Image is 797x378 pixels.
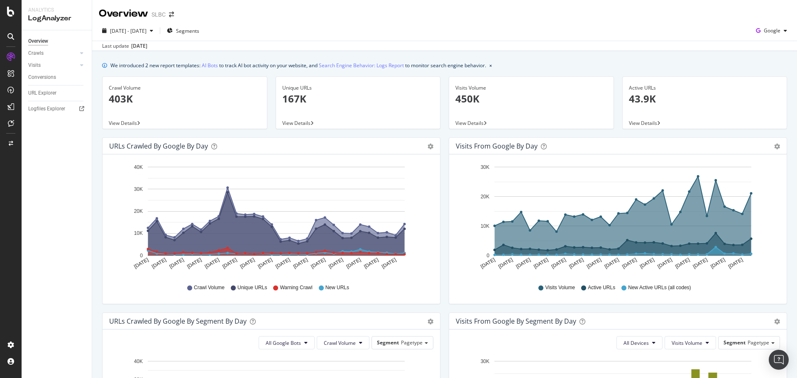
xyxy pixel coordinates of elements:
text: [DATE] [274,257,291,270]
text: 30K [481,164,489,170]
text: [DATE] [328,257,344,270]
span: New Active URLs (all codes) [628,284,691,291]
text: 30K [481,358,489,364]
button: Visits Volume [665,336,716,349]
button: Crawl Volume [317,336,369,349]
a: AI Bots [202,61,218,70]
text: [DATE] [604,257,620,270]
div: gear [774,319,780,324]
div: SLBC [152,10,166,19]
div: Analytics [28,7,85,14]
text: [DATE] [692,257,709,270]
text: [DATE] [133,257,149,270]
text: [DATE] [674,257,691,270]
span: Pagetype [401,339,423,346]
text: [DATE] [204,257,220,270]
button: close banner [487,59,494,71]
button: Segments [164,24,203,37]
text: [DATE] [169,257,185,270]
text: [DATE] [639,257,655,270]
a: URL Explorer [28,89,86,98]
span: Crawl Volume [194,284,225,291]
div: gear [428,144,433,149]
svg: A chart. [456,161,777,276]
div: Visits Volume [455,84,607,92]
text: [DATE] [292,257,309,270]
div: Visits from Google By Segment By Day [456,317,576,325]
button: All Devices [616,336,663,349]
span: View Details [629,119,657,127]
text: 0 [140,253,143,259]
span: Segments [176,27,199,34]
text: [DATE] [515,257,532,270]
text: 40K [134,164,143,170]
span: [DATE] - [DATE] [110,27,147,34]
div: Visits [28,61,41,70]
text: 20K [134,208,143,214]
button: All Google Bots [259,336,315,349]
div: Unique URLs [282,84,434,92]
a: Overview [28,37,86,46]
div: Conversions [28,73,56,82]
span: View Details [455,119,484,127]
span: Segment [724,339,746,346]
span: Active URLs [588,284,615,291]
text: 10K [134,231,143,237]
span: Google [764,27,780,34]
text: [DATE] [657,257,673,270]
div: Logfiles Explorer [28,105,65,113]
div: gear [774,144,780,149]
text: [DATE] [709,257,726,270]
text: [DATE] [186,257,203,270]
button: Google [753,24,790,37]
text: [DATE] [497,257,514,270]
span: Crawl Volume [324,339,356,346]
p: 450K [455,92,607,106]
text: [DATE] [550,257,567,270]
span: Pagetype [748,339,769,346]
span: View Details [282,119,310,127]
span: Warning Crawl [280,284,312,291]
div: Visits from Google by day [456,142,538,150]
span: View Details [109,119,137,127]
text: [DATE] [257,257,274,270]
div: Last update [102,42,147,50]
text: [DATE] [621,257,638,270]
div: arrow-right-arrow-left [169,12,174,17]
div: Overview [28,37,48,46]
text: [DATE] [239,257,256,270]
text: [DATE] [381,257,397,270]
div: Active URLs [629,84,781,92]
a: Visits [28,61,78,70]
text: [DATE] [151,257,167,270]
span: All Devices [623,339,649,346]
span: Visits Volume [545,284,575,291]
p: 403K [109,92,261,106]
text: 40K [134,358,143,364]
span: Visits Volume [672,339,702,346]
div: Crawls [28,49,44,58]
div: gear [428,319,433,324]
span: Unique URLs [237,284,267,291]
div: We introduced 2 new report templates: to track AI bot activity on your website, and to monitor se... [110,61,486,70]
text: 10K [481,223,489,229]
span: All Google Bots [266,339,301,346]
text: 30K [134,186,143,192]
text: [DATE] [568,257,584,270]
text: [DATE] [479,257,496,270]
span: New URLs [325,284,349,291]
text: 0 [487,253,489,259]
text: [DATE] [727,257,744,270]
text: [DATE] [345,257,362,270]
svg: A chart. [109,161,430,276]
text: [DATE] [533,257,549,270]
a: Conversions [28,73,86,82]
div: [DATE] [131,42,147,50]
div: info banner [102,61,787,70]
div: Crawl Volume [109,84,261,92]
text: [DATE] [363,257,379,270]
span: Segment [377,339,399,346]
a: Logfiles Explorer [28,105,86,113]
